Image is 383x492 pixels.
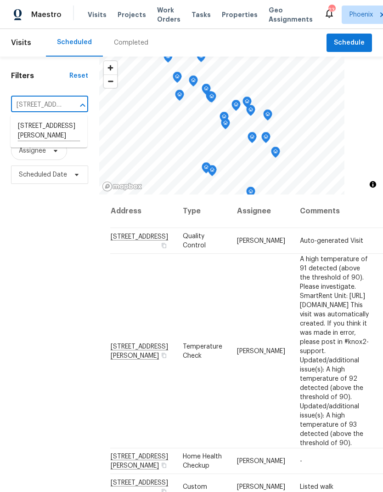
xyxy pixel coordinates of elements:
span: Custom [183,484,207,490]
div: Map marker [242,97,252,111]
div: Map marker [221,118,230,132]
span: - [300,458,302,464]
div: Map marker [175,90,184,104]
th: Assignee [230,195,293,228]
input: Search for an address... [11,98,62,112]
span: Tasks [191,11,211,18]
div: Map marker [271,147,280,161]
div: Map marker [220,112,229,126]
span: Auto-generated Visit [300,238,363,244]
span: [PERSON_NAME] [237,484,285,490]
div: Map marker [206,91,215,105]
span: Maestro [31,10,62,19]
span: Assignee [19,146,46,155]
button: Copy Address [160,351,168,359]
a: Mapbox homepage [102,181,142,192]
th: Comments [293,195,377,228]
div: Map marker [261,132,270,146]
th: Type [175,195,230,228]
span: Visits [88,10,107,19]
div: Map marker [197,51,206,65]
div: Map marker [246,105,255,119]
div: Map marker [202,84,211,98]
div: Map marker [263,109,272,124]
div: Map marker [246,187,255,201]
span: Projects [118,10,146,19]
span: Toggle attribution [370,179,376,189]
button: Copy Address [160,461,168,469]
span: Temperature Check [183,343,222,359]
span: Phoenix [349,10,373,19]
div: Map marker [208,165,217,179]
span: Visits [11,33,31,53]
span: [PERSON_NAME] [237,348,285,354]
th: Address [110,195,175,228]
div: Completed [114,38,148,47]
div: Map marker [163,51,173,66]
span: Schedule [334,37,365,49]
div: Reset [69,71,88,80]
button: Copy Address [160,241,168,250]
div: 23 [328,6,335,15]
span: Zoom out [104,75,117,88]
div: Map marker [231,100,241,114]
div: Map marker [189,75,198,90]
span: Work Orders [157,6,180,24]
h1: Filters [11,71,69,80]
canvas: Map [99,57,344,195]
button: Zoom in [104,61,117,74]
button: Toggle attribution [367,179,378,190]
span: [PERSON_NAME] [237,238,285,244]
span: Home Health Checkup [183,453,222,469]
button: Schedule [327,34,372,52]
span: [PERSON_NAME] [237,458,285,464]
span: Listed walk [300,484,333,490]
span: Properties [222,10,258,19]
div: Map marker [248,132,257,146]
span: Geo Assignments [269,6,313,24]
button: Close [76,99,89,112]
div: Map marker [202,162,211,177]
div: Map marker [207,92,216,106]
div: Map marker [173,72,182,86]
button: Zoom out [104,74,117,88]
div: Scheduled [57,38,92,47]
span: Scheduled Date [19,170,67,179]
span: A high temperature of 91 detected (above the threshold of 90). Please investigate. SmartRent Unit... [300,256,369,446]
span: Quality Control [183,233,206,249]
